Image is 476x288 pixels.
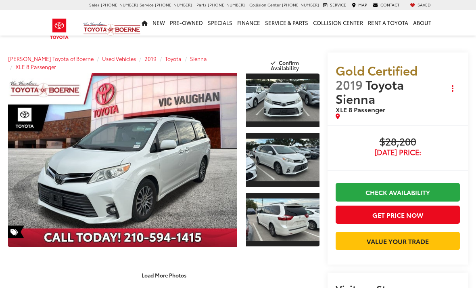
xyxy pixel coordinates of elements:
a: Map [350,2,369,8]
span: Sales [89,2,100,8]
span: XLE 8 Passenger [336,105,385,114]
span: Gold Certified [336,61,418,79]
a: Used Vehicles [102,55,136,62]
span: [PHONE_NUMBER] [208,2,245,8]
a: New [150,10,167,36]
a: Home [139,10,150,36]
a: Service [321,2,348,8]
span: Service [330,2,346,8]
button: Load More Photos [136,268,192,282]
a: 2019 [144,55,157,62]
span: Confirm Availability [271,59,299,71]
a: Expand Photo 1 [246,73,319,128]
span: dropdown dots [452,85,453,92]
a: Toyota [165,55,182,62]
button: Actions [446,81,460,95]
img: Toyota [44,16,75,42]
a: Service & Parts: Opens in a new tab [263,10,311,36]
span: Toyota Sienna [336,76,404,107]
a: XLE 8 Passenger [15,63,56,70]
a: Pre-Owned [167,10,205,36]
a: Value Your Trade [336,232,460,250]
button: Confirm Availability [252,56,319,70]
span: Service [140,2,154,8]
span: Collision Center [249,2,281,8]
a: Specials [205,10,235,36]
a: Contact [371,2,401,8]
a: Rent a Toyota [365,10,411,36]
img: 2019 Toyota Sienna XLE 8 Passenger [245,79,320,122]
a: Finance [235,10,263,36]
span: Map [358,2,367,8]
span: [DATE] Price: [336,148,460,156]
span: Contact [380,2,399,8]
span: Saved [418,2,431,8]
span: [PHONE_NUMBER] [155,2,192,8]
a: Expand Photo 0 [8,73,237,247]
span: Special [8,225,24,238]
a: Check Availability [336,183,460,201]
span: Parts [196,2,207,8]
img: 2019 Toyota Sienna XLE 8 Passenger [6,72,239,248]
a: [PERSON_NAME] Toyota of Boerne [8,55,94,62]
span: $28,200 [336,136,460,148]
a: Sienna [190,55,207,62]
a: My Saved Vehicles [408,2,433,8]
a: Expand Photo 2 [246,132,319,188]
a: About [411,10,434,36]
img: 2019 Toyota Sienna XLE 8 Passenger [245,198,320,241]
img: 2019 Toyota Sienna XLE 8 Passenger [245,139,320,181]
img: Vic Vaughan Toyota of Boerne [83,22,141,36]
span: [PHONE_NUMBER] [101,2,138,8]
button: Get Price Now [336,206,460,224]
a: Collision Center [311,10,365,36]
span: 2019 [336,76,363,93]
span: [PHONE_NUMBER] [282,2,319,8]
a: Expand Photo 3 [246,192,319,248]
